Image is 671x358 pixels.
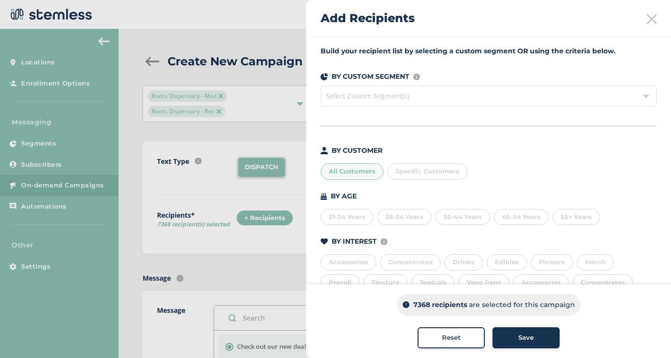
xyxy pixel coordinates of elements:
[435,209,490,225] div: 35-44 Years
[458,274,509,291] div: Vape Pens
[513,274,569,291] div: Accessories
[321,147,328,154] img: icon-person-dark-ced50e5f.svg
[531,254,573,271] div: Flowers
[413,74,420,80] img: icon-info-236977d2.svg
[573,274,633,291] div: Concentrates
[321,73,328,80] img: icon-segments-dark-074adb27.svg
[332,72,409,82] p: BY CUSTOM SEGMENT
[321,193,327,200] img: icon-cake-93b2a7b5.svg
[494,209,549,225] div: 45-54 Years
[418,327,485,348] button: Reset
[552,209,600,225] div: 55+ Years
[469,300,575,310] p: are selected for this campaign
[321,238,328,245] img: icon-heart-dark-29e6356f.svg
[331,191,357,201] p: BY AGE
[413,300,467,310] p: 7368 recipients
[442,333,461,343] span: Reset
[577,254,614,271] div: Merch
[321,10,415,27] h2: Add Recipients
[321,254,376,271] div: Accessories
[377,209,431,225] div: 25-34 Years
[321,274,359,291] div: Preroll
[487,254,527,271] div: Edibles
[444,254,483,271] div: Drinks
[411,274,455,291] div: Topicals
[395,167,459,175] span: Specific Customers
[380,254,441,271] div: Concentrates
[623,312,671,358] iframe: Chat Widget
[403,302,409,309] img: icon-info-dark-48f6c5f3.svg
[321,46,657,56] label: Build your recipient list by selecting a custom segment OR using the criteria below.
[332,236,377,247] p: BY INTEREST
[321,209,373,225] div: 21-24 Years
[332,146,383,156] p: BY CUSTOMER
[492,327,560,348] button: Save
[518,333,534,343] span: Save
[321,163,383,180] div: All Customers
[363,274,407,291] div: Tincture
[381,238,387,245] img: icon-info-236977d2.svg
